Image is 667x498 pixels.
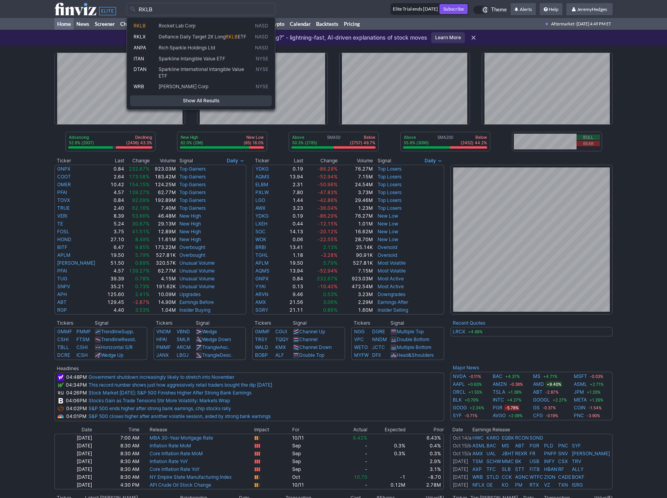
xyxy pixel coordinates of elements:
a: WALD [255,344,268,350]
a: CSHI [57,336,69,342]
a: Top Losers [378,197,401,203]
a: COOT [57,174,71,180]
a: [PERSON_NAME] [57,260,95,266]
th: Last [103,157,125,165]
a: SCHW [486,458,501,464]
a: Channel Down [299,344,332,350]
a: LGO [255,197,265,203]
a: NFLX [472,482,484,488]
span: NASD [255,45,268,51]
a: VPC [354,336,364,342]
a: TE [57,221,63,227]
a: TUG [57,276,67,282]
a: [DATE] [453,458,468,464]
a: Most Volatile [378,268,406,274]
a: Core Inflation Rate YoY [150,466,200,472]
a: Channel Up [299,329,325,334]
span: Aftermarket · [551,18,577,30]
a: TBLL [57,344,69,350]
a: RCON [515,435,529,441]
button: Bull [577,134,600,140]
a: DFII [372,352,381,358]
span: Trendline [101,336,121,342]
a: GMMF [57,329,72,334]
a: Top Losers [378,205,401,211]
a: Charts [117,18,138,30]
a: Top Gainers [179,166,206,172]
a: INFY [544,458,555,464]
p: Introducing “Why Is It Moving?” - lightning-fast, AI-driven explanations of stock moves [189,34,427,42]
a: Inflation Rate MoM [150,443,191,449]
a: TrendlineResist. [101,336,136,342]
a: AMZN [493,380,507,388]
a: Earnings After [378,299,408,305]
a: TRSY [255,336,268,342]
a: FTSM [76,336,90,342]
a: MMC [502,458,514,464]
a: Learn More [431,32,465,43]
a: ZION [544,474,555,480]
a: NNDM [372,336,387,342]
span: RKLB [134,23,146,29]
a: BAC [493,373,503,380]
b: Recent Quotes [453,320,485,326]
a: PNC [574,412,584,420]
a: Oversold [378,252,397,258]
a: SNV [558,451,568,456]
a: YDKG [255,166,269,172]
span: Desc. [220,352,232,358]
span: ITAN [134,56,144,62]
a: New Low [378,236,398,242]
span: Sparkline Intangible Value ETF [159,56,225,62]
a: AWX [255,205,266,211]
p: Below [461,134,487,140]
a: Stock Market [DATE]: S&P 500 Finishes Higher After Strong Bank Earnings [89,390,251,396]
a: [DATE] [453,474,468,480]
a: AXP [472,466,482,472]
a: New High [179,236,201,242]
span: WRB [134,84,144,89]
a: Wedge [202,329,217,334]
a: YDKG [255,213,269,219]
a: Top Gainers [179,182,206,187]
a: Pricing [341,18,363,30]
a: JPM [574,388,584,396]
a: FOSL [57,229,69,234]
a: BITF [57,244,67,250]
a: ALF [275,352,284,358]
a: ICSH [76,352,88,358]
a: SLB [502,466,511,472]
a: WETO [354,344,368,350]
a: SYF [453,412,462,420]
a: OMER [57,182,71,187]
a: APLM [57,252,70,258]
a: YYAI [255,284,266,289]
a: HBAN [544,466,557,472]
span: Trendline [101,329,121,334]
a: S&P 500 ends higher after strong bank earnings, chip stocks rally [89,405,231,411]
a: CADE [558,474,571,480]
span: NASD [255,34,268,40]
a: INTC [493,396,504,404]
a: Unusual Volume [179,284,215,289]
a: TRV [572,458,581,464]
a: Unusual Volume [179,260,215,266]
a: Insider Selling [378,307,408,313]
a: Top Gainers [179,205,206,211]
a: Top Losers [378,174,401,180]
a: ELBM [255,182,268,187]
a: WTFC [530,474,543,480]
span: RKLX [134,34,146,40]
a: TSM [472,458,483,464]
button: Signals interval [225,157,246,165]
a: GE [486,482,493,488]
a: TrendlineSupp. [101,329,134,334]
span: Daily [425,157,436,165]
a: ALLY [572,466,584,472]
a: Most Active [378,284,404,289]
a: STLD [486,474,499,480]
a: VBND [177,329,190,334]
a: Top Losers [378,182,401,187]
a: MBA 30-Year Mortgage Rate [150,435,213,441]
p: (2406) 43.3% [126,140,152,145]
